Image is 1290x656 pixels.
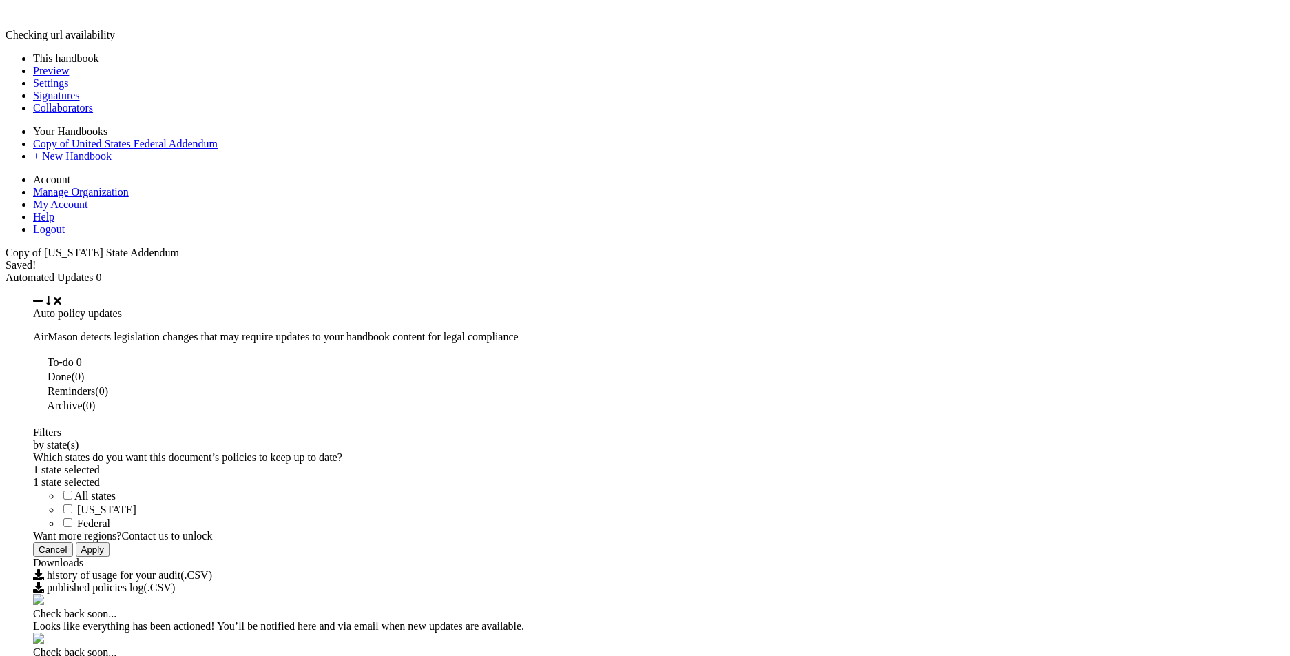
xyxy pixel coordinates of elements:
[86,400,92,411] span: 0
[63,491,72,500] input: All states
[63,504,72,513] input: [US_STATE]
[6,29,115,41] span: Checking url availability
[33,77,69,89] a: Settings
[33,398,1284,412] div: ( )
[33,412,45,424] img: settings.svg
[33,427,1284,439] div: Filters
[33,102,93,114] a: Collaborators
[33,594,44,605] img: timer.svg
[33,383,1284,398] div: ( )
[6,271,94,283] span: Automated Updates
[33,186,129,198] a: Manage Organization
[48,385,95,397] span: Reminders
[33,620,1284,633] div: Looks like everything has been actioned! You’ll be notified here and via email when new updates a...
[47,400,83,411] span: Archive
[33,451,1284,464] div: Which states do you want this document’s policies to keep up to date?
[33,582,1284,594] div: (.CSV)
[121,530,212,542] span: Contact us to unlock
[63,518,72,527] input: Federal
[77,504,136,515] span: [US_STATE]
[33,476,1284,489] div: 1 state selected
[33,52,1284,65] li: This handbook
[33,530,1284,542] div: Want more regions?
[33,198,88,210] a: My Account
[76,542,110,557] button: Apply
[33,211,54,223] a: Help
[33,369,45,380] img: apu_icons_done.svg
[33,464,100,475] span: 1 state selected
[33,542,73,557] button: Cancel
[47,582,143,593] span: published policies log
[33,608,1284,620] div: Check back soon...
[33,90,80,101] a: Signatures
[77,517,110,529] span: Federal
[33,150,112,162] a: + New Handbook
[6,259,36,271] span: Saved!
[74,490,116,502] span: All states
[33,174,1284,186] li: Account
[33,65,69,76] a: Preview
[6,247,179,258] span: Copy of [US_STATE] State Addendum
[47,569,180,581] span: history of usage for your audit
[33,557,1284,569] div: Downloads
[33,307,122,319] span: Auto policy updates
[33,398,45,409] img: apu_icons_archive.svg
[33,569,1284,582] div: (.CSV)
[33,439,1284,451] div: by state(s)
[75,371,81,382] span: 0
[33,138,218,150] a: Copy of United States Federal Addendum
[33,369,1284,383] div: ( )
[33,354,45,366] img: apu_icons_todo.svg
[96,271,102,283] span: 0
[33,633,44,644] img: timer.svg
[99,385,105,397] span: 0
[33,223,65,235] a: Logout
[33,383,45,395] img: apu_icons_remind.svg
[48,356,74,368] span: To-do
[33,331,1284,343] p: AirMason detects legislation changes that may require updates to your handbook content for legal ...
[33,125,1284,138] li: Your Handbooks
[48,371,72,382] span: Done
[76,356,82,368] span: 0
